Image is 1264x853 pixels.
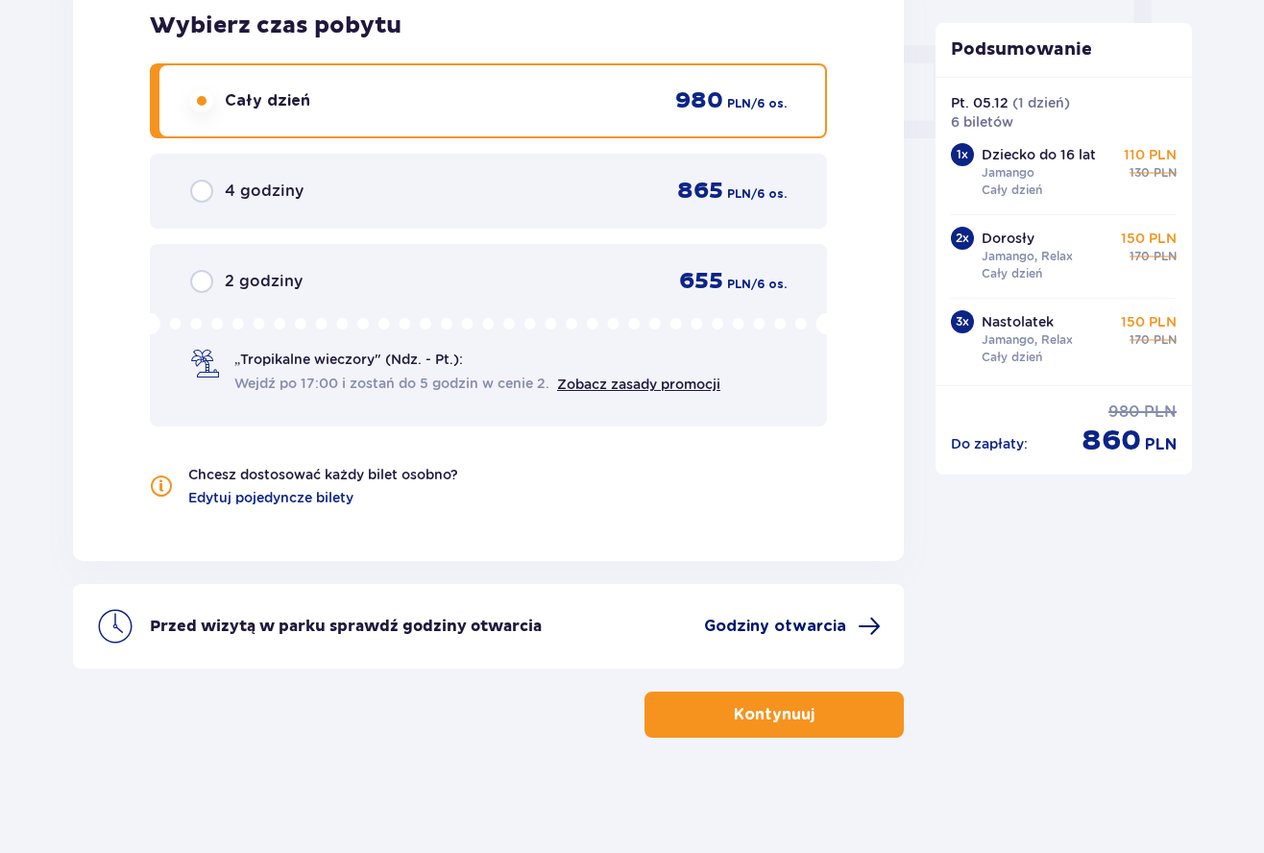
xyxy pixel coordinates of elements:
[1154,248,1177,265] span: PLN
[727,95,751,112] span: PLN
[1012,93,1070,112] p: ( 1 dzień )
[727,185,751,203] span: PLN
[1130,164,1150,182] span: 130
[982,312,1054,331] p: Nastolatek
[677,177,723,206] span: 865
[644,692,904,738] button: Kontynuuj
[982,182,1042,199] p: Cały dzień
[225,181,304,202] span: 4 godziny
[704,615,881,638] a: Godziny otwarcia
[751,95,787,112] span: / 6 os.
[234,350,463,369] span: „Tropikalne wieczory" (Ndz. - Pt.):
[982,248,1073,265] p: Jamango, Relax
[982,265,1042,282] p: Cały dzień
[951,310,974,333] div: 3 x
[150,12,827,40] h2: Wybierz czas pobytu
[1121,229,1177,248] p: 150 PLN
[1121,312,1177,331] p: 150 PLN
[734,704,814,725] p: Kontynuuj
[982,164,1034,182] p: Jamango
[679,267,723,296] span: 655
[1124,145,1177,164] p: 110 PLN
[557,377,720,392] a: Zobacz zasady promocji
[936,38,1193,61] p: Podsumowanie
[951,143,974,166] div: 1 x
[225,90,310,111] span: Cały dzień
[1144,402,1177,423] span: PLN
[951,227,974,250] div: 2 x
[1108,402,1140,423] span: 980
[1082,423,1141,459] span: 860
[225,271,303,292] span: 2 godziny
[982,229,1034,248] p: Dorosły
[704,616,846,637] span: Godziny otwarcia
[675,86,723,115] span: 980
[1130,331,1150,349] span: 170
[727,276,751,293] span: PLN
[751,185,787,203] span: / 6 os.
[188,488,353,507] a: Edytuj pojedyncze bilety
[1145,434,1177,455] span: PLN
[1154,164,1177,182] span: PLN
[951,434,1028,453] p: Do zapłaty :
[188,465,458,484] p: Chcesz dostosować każdy bilet osobno?
[951,93,1009,112] p: Pt. 05.12
[982,349,1042,366] p: Cały dzień
[951,112,1013,132] p: 6 biletów
[150,616,542,637] p: Przed wizytą w parku sprawdź godziny otwarcia
[1154,331,1177,349] span: PLN
[234,374,549,393] span: Wejdź po 17:00 i zostań do 5 godzin w cenie 2.
[982,145,1096,164] p: Dziecko do 16 lat
[982,331,1073,349] p: Jamango, Relax
[1130,248,1150,265] span: 170
[751,276,787,293] span: / 6 os.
